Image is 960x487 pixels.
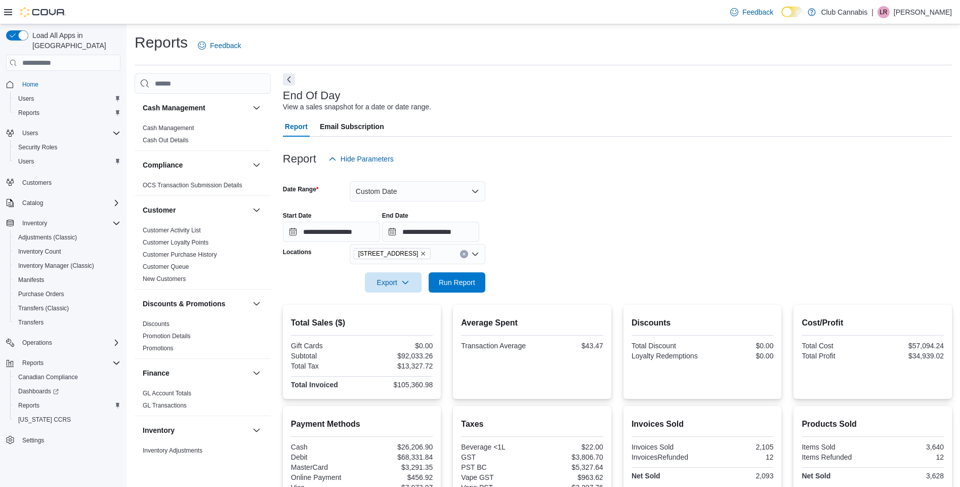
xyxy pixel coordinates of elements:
[10,154,124,169] button: Users
[14,316,120,329] span: Transfers
[878,6,890,18] div: Linda Robinson
[632,472,660,480] strong: Net Sold
[18,157,34,166] span: Users
[251,298,263,310] button: Discounts & Promotions
[14,93,120,105] span: Users
[143,402,187,409] a: GL Transactions
[283,153,316,165] h3: Report
[143,227,201,234] a: Customer Activity List
[143,205,248,215] button: Customer
[371,272,415,293] span: Export
[894,6,952,18] p: [PERSON_NAME]
[10,398,124,413] button: Reports
[461,443,530,451] div: Beverage <1L
[534,443,603,451] div: $22.00
[875,443,944,451] div: 3,640
[2,77,124,92] button: Home
[143,263,189,270] a: Customer Queue
[18,78,120,91] span: Home
[18,337,120,349] span: Operations
[14,399,44,412] a: Reports
[18,373,78,381] span: Canadian Compliance
[143,251,217,258] a: Customer Purchase History
[194,35,245,56] a: Feedback
[350,181,485,201] button: Custom Date
[18,434,48,447] a: Settings
[2,126,124,140] button: Users
[2,175,124,189] button: Customers
[285,116,308,137] span: Report
[18,337,56,349] button: Operations
[18,143,57,151] span: Security Roles
[143,182,242,189] a: OCS Transaction Submission Details
[821,6,867,18] p: Club Cannabis
[22,129,38,137] span: Users
[14,107,120,119] span: Reports
[704,352,773,360] div: $0.00
[143,103,205,113] h3: Cash Management
[14,302,73,314] a: Transfers (Classic)
[135,387,271,416] div: Finance
[461,473,530,481] div: Vape GST
[704,342,773,350] div: $0.00
[135,179,271,195] div: Compliance
[18,217,120,229] span: Inventory
[18,127,42,139] button: Users
[18,109,39,117] span: Reports
[10,230,124,245] button: Adjustments (Classic)
[291,342,360,350] div: Gift Cards
[534,453,603,461] div: $3,806.70
[14,274,120,286] span: Manifests
[365,272,422,293] button: Export
[210,40,241,51] span: Feedback
[143,205,176,215] h3: Customer
[354,248,431,259] span: 355 Birch Ave
[18,387,59,395] span: Dashboards
[324,149,398,169] button: Hide Parameters
[143,181,242,189] span: OCS Transaction Submission Details
[22,199,43,207] span: Catalog
[10,384,124,398] a: Dashboards
[143,320,170,328] a: Discounts
[251,367,263,379] button: Finance
[291,463,360,471] div: MasterCard
[14,155,38,168] a: Users
[14,260,120,272] span: Inventory Manager (Classic)
[18,176,120,188] span: Customers
[875,472,944,480] div: 3,628
[14,399,120,412] span: Reports
[18,127,120,139] span: Users
[704,472,773,480] div: 2,093
[14,260,98,272] a: Inventory Manager (Classic)
[14,231,120,243] span: Adjustments (Classic)
[364,473,433,481] div: $456.92
[439,277,475,288] span: Run Report
[10,413,124,427] button: [US_STATE] CCRS
[251,424,263,436] button: Inventory
[14,246,120,258] span: Inventory Count
[461,453,530,461] div: GST
[726,2,777,22] a: Feedback
[632,453,700,461] div: InvoicesRefunded
[291,453,360,461] div: Debit
[251,102,263,114] button: Cash Management
[875,342,944,350] div: $57,094.24
[20,7,66,17] img: Cova
[420,251,426,257] button: Remove 355 Birch Ave from selection in this group
[143,124,194,132] span: Cash Management
[704,443,773,451] div: 2,105
[291,317,433,329] h2: Total Sales ($)
[534,473,603,481] div: $963.62
[143,251,217,259] span: Customer Purchase History
[143,389,191,397] span: GL Account Totals
[471,250,479,258] button: Open list of options
[291,362,360,370] div: Total Tax
[10,273,124,287] button: Manifests
[18,276,44,284] span: Manifests
[802,352,870,360] div: Total Profit
[18,318,44,327] span: Transfers
[18,416,71,424] span: [US_STATE] CCRS
[143,345,174,352] a: Promotions
[534,342,603,350] div: $43.47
